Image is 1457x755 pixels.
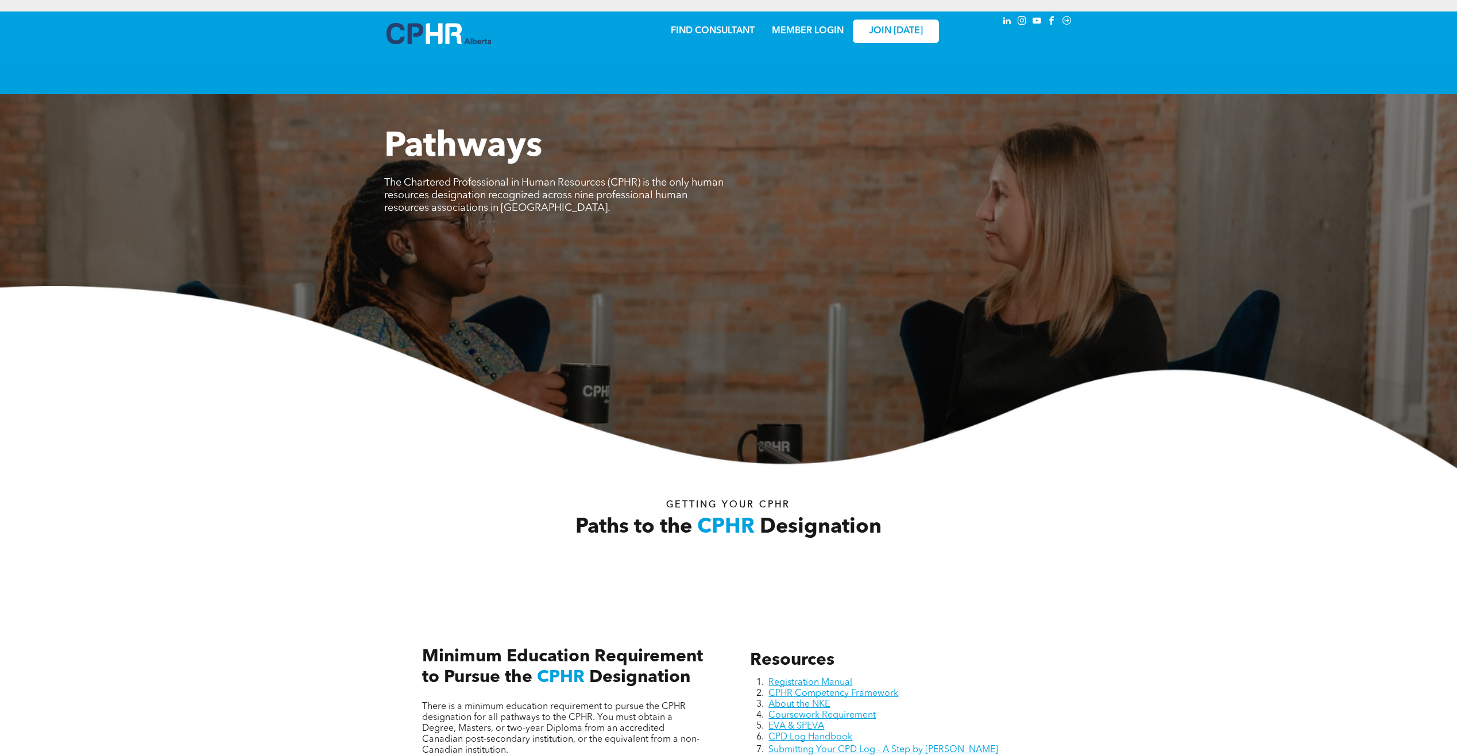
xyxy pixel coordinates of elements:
a: Coursework Requirement [768,711,876,720]
a: Social network [1061,14,1073,30]
a: Registration Manual [768,678,852,687]
a: linkedin [1001,14,1014,30]
a: CPHR Competency Framework [768,689,898,698]
a: About the NKE [768,700,830,709]
span: Paths to the [575,517,692,538]
span: Designation [589,669,690,686]
span: JOIN [DATE] [869,26,923,37]
span: Getting your Cphr [666,500,790,510]
a: MEMBER LOGIN [772,26,844,36]
span: The Chartered Professional in Human Resources (CPHR) is the only human resources designation reco... [384,178,724,213]
a: Submitting Your CPD Log - A Step by [PERSON_NAME] [768,745,998,754]
a: JOIN [DATE] [853,20,939,43]
a: CPD Log Handbook [768,733,852,742]
a: facebook [1046,14,1058,30]
img: A blue and white logo for cp alberta [387,23,491,44]
a: EVA & SPEVA [768,722,824,731]
span: CPHR [697,517,755,538]
a: instagram [1016,14,1029,30]
span: Pathways [384,130,542,164]
span: CPHR [537,669,585,686]
a: youtube [1031,14,1044,30]
span: Minimum Education Requirement to Pursue the [422,648,703,686]
span: Resources [750,652,834,669]
span: There is a minimum education requirement to pursue the CPHR designation for all pathways to the C... [422,702,699,755]
a: FIND CONSULTANT [671,26,755,36]
span: Designation [760,517,882,538]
